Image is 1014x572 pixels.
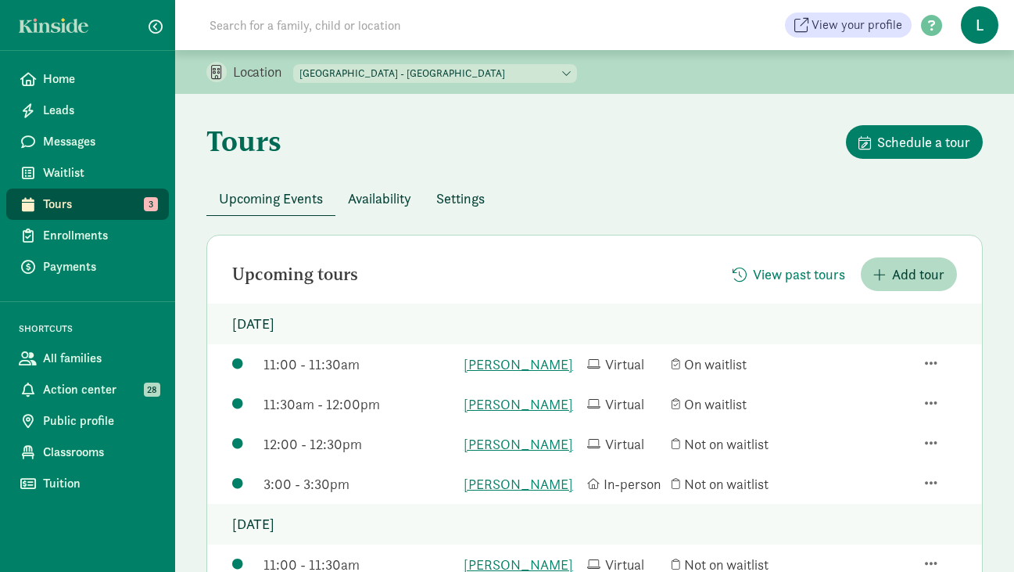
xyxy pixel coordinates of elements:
span: Tours [43,195,156,214]
div: In-person [587,473,665,495]
a: All families [6,343,169,374]
a: Action center 28 [6,374,169,405]
a: Tours 3 [6,189,169,220]
span: Payments [43,257,156,276]
a: Classrooms [6,437,169,468]
span: Upcoming Events [219,188,323,209]
button: Schedule a tour [846,125,983,159]
button: Add tour [861,257,957,291]
div: 11:00 - 11:30am [263,354,456,375]
button: View past tours [720,257,858,291]
span: Waitlist [43,164,156,182]
div: On waitlist [672,394,787,415]
button: Availability [335,182,424,215]
span: Schedule a tour [877,131,970,153]
button: Upcoming Events [206,182,335,215]
a: View past tours [720,266,858,284]
a: [PERSON_NAME] [464,354,579,375]
a: [PERSON_NAME] [464,473,579,495]
span: L [961,6,998,44]
a: Public profile [6,405,169,437]
div: On waitlist [672,354,787,375]
div: Virtual [587,433,665,455]
input: Search for a family, child or location [200,9,639,41]
span: Home [43,70,156,88]
div: 3:00 - 3:30pm [263,473,456,495]
a: Waitlist [6,157,169,189]
span: Enrollments [43,226,156,245]
a: Enrollments [6,220,169,251]
p: Location [233,63,293,81]
p: [DATE] [207,504,982,545]
a: [PERSON_NAME] [464,433,579,455]
span: All families [43,349,156,368]
a: Messages [6,126,169,157]
a: Leads [6,95,169,126]
span: Availability [348,188,411,209]
h2: Upcoming tours [232,265,358,284]
a: Home [6,63,169,95]
a: Tuition [6,468,169,499]
span: Tuition [43,474,156,493]
div: Virtual [587,354,665,375]
span: Add tour [892,264,944,285]
iframe: Chat Widget [936,497,1014,572]
a: View your profile [785,13,912,38]
h1: Tours [206,125,281,156]
div: 11:30am - 12:00pm [263,394,456,415]
span: 3 [144,197,158,211]
div: Not on waitlist [672,473,787,495]
span: Settings [436,188,485,209]
div: 12:00 - 12:30pm [263,433,456,455]
span: Classrooms [43,443,156,462]
span: 28 [144,383,160,397]
p: [DATE] [207,304,982,344]
span: View your profile [812,16,902,34]
div: Virtual [587,394,665,415]
a: Payments [6,251,169,282]
span: Action center [43,380,156,399]
span: Leads [43,101,156,120]
span: Messages [43,132,156,151]
span: Public profile [43,412,156,430]
a: [PERSON_NAME] [464,394,579,415]
span: View past tours [753,264,845,285]
button: Settings [424,182,497,215]
div: Not on waitlist [672,433,787,455]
